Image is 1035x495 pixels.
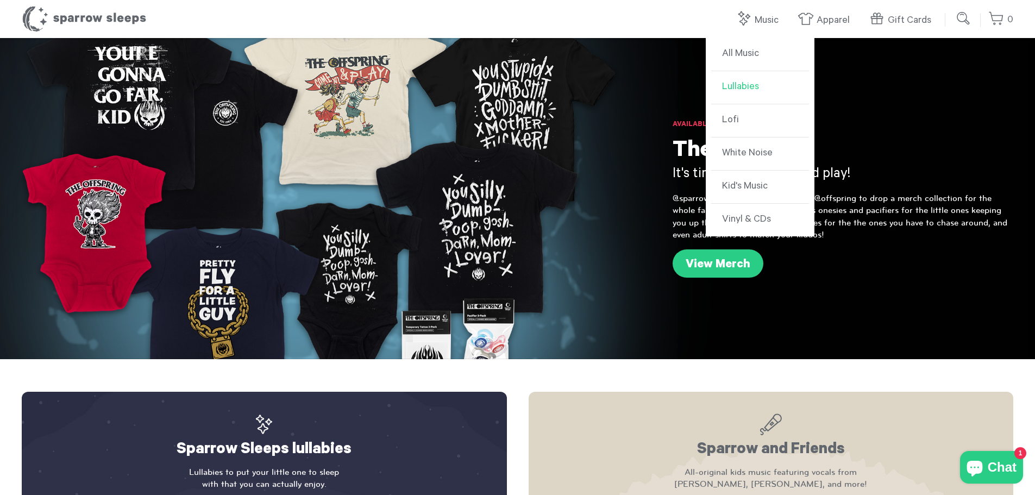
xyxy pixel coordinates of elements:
h1: The Offspring [673,139,1013,166]
h6: Available Now [673,120,1013,130]
h2: Sparrow and Friends [550,413,992,461]
a: All Music [711,38,809,71]
h1: Sparrow Sleeps [22,5,147,33]
input: Submit [953,8,975,29]
span: with that you can actually enjoy. [43,478,485,490]
inbox-online-store-chat: Shopify online store chat [957,451,1026,486]
h2: Sparrow Sleeps lullabies [43,413,485,461]
a: View Merch [673,249,763,278]
p: Lullabies to put your little one to sleep [43,466,485,491]
span: [PERSON_NAME], [PERSON_NAME], and more! [550,478,992,490]
a: Gift Cards [869,9,937,32]
a: Kid's Music [711,171,809,204]
a: Vinyl & CDs [711,204,809,236]
a: White Noise [711,137,809,171]
a: Lofi [711,104,809,137]
p: @sparrowsleeps has teamed up with @offspring to drop a merch collection for the whole family! The... [673,192,1013,241]
a: 0 [988,8,1013,32]
a: Music [736,9,784,32]
a: Apparel [798,9,855,32]
p: All-original kids music featuring vocals from [550,466,992,491]
a: Lullabies [711,71,809,104]
h3: It's time to come out and play! [673,166,1013,184]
